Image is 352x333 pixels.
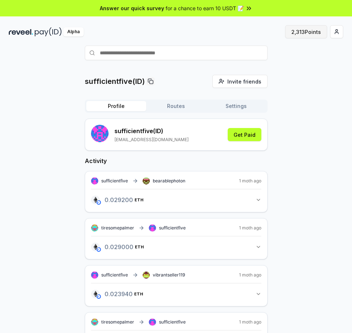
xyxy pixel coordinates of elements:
[285,25,327,38] button: 2,313Points
[96,247,101,252] img: base-network.png
[166,4,244,12] span: for a chance to earn 10 USDT 📝
[212,75,268,88] button: Invite friends
[63,27,84,36] div: Alpha
[159,225,186,231] span: sufficientfive
[239,319,261,325] span: 1 moth ago
[85,76,145,86] p: sufficientfive(ID)
[239,178,261,184] span: 1 moth ago
[101,225,134,231] span: tiresomepalmer
[91,290,100,298] img: logo.png
[91,288,261,300] button: 0.023940ETH
[101,272,128,278] span: sufficientfive
[153,272,185,278] span: vibrantseller119
[91,195,100,204] img: logo.png
[227,78,261,85] span: Invite friends
[153,178,185,184] span: bearablephoton
[101,319,134,325] span: tiresomepalmer
[91,241,261,253] button: 0.029000ETH
[35,27,62,36] img: pay_id
[206,101,266,111] button: Settings
[100,4,164,12] span: Answer our quick survey
[135,245,144,249] span: ETH
[114,137,189,143] p: [EMAIL_ADDRESS][DOMAIN_NAME]
[91,243,100,251] img: logo.png
[114,127,189,135] p: sufficientfive (ID)
[91,194,261,206] button: 0.029200ETH
[146,101,206,111] button: Routes
[228,128,261,141] button: Get Paid
[85,156,268,165] h2: Activity
[239,272,261,278] span: 1 moth ago
[9,27,33,36] img: reveel_dark
[96,294,101,299] img: base-network.png
[101,178,128,184] span: sufficientfive
[96,200,101,205] img: base-network.png
[239,225,261,231] span: 1 moth ago
[159,319,186,325] span: sufficientfive
[86,101,146,111] button: Profile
